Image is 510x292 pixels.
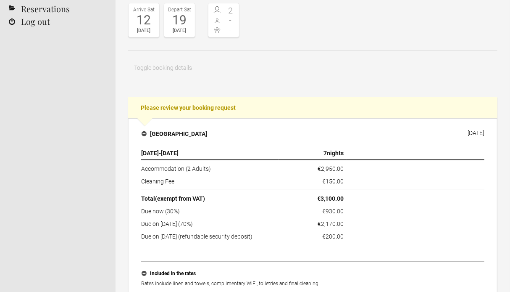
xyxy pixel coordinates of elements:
[135,125,491,143] button: [GEOGRAPHIC_DATA] [DATE]
[224,26,237,34] span: -
[131,5,157,14] div: Arrive Sat
[141,205,279,218] td: Due now (30%)
[141,160,279,175] td: Accommodation (2 Adults)
[128,59,198,76] button: Toggle booking details
[468,130,484,136] div: [DATE]
[318,165,344,172] flynt-currency: €2,950.00
[166,5,193,14] div: Depart Sat
[142,130,207,138] h4: [GEOGRAPHIC_DATA]
[141,230,279,241] td: Due on [DATE] (refundable security deposit)
[279,147,347,160] th: nights
[131,14,157,27] div: 12
[322,178,344,185] flynt-currency: €150.00
[166,14,193,27] div: 19
[317,195,344,202] flynt-currency: €3,100.00
[224,16,237,24] span: -
[141,268,484,279] button: Included in the rates
[141,147,279,160] th: -
[323,150,327,157] span: 7
[322,208,344,215] flynt-currency: €930.00
[141,175,279,190] td: Cleaning Fee
[155,195,205,202] span: (exempt from VAT)
[322,233,344,240] flynt-currency: €200.00
[141,190,279,205] th: Total
[141,150,159,157] span: [DATE]
[128,97,497,118] h2: Please review your booking request
[141,218,279,230] td: Due on [DATE] (70%)
[224,6,237,15] span: 2
[166,27,193,35] div: [DATE]
[161,150,179,157] span: [DATE]
[131,27,157,35] div: [DATE]
[318,220,344,227] flynt-currency: €2,170.00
